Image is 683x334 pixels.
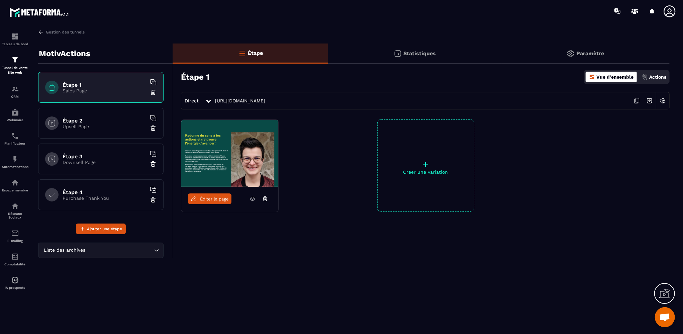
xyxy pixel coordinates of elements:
[11,32,19,40] img: formation
[2,197,28,224] a: social-networksocial-networkRéseaux Sociaux
[642,74,648,80] img: actions.d6e523a2.png
[2,262,28,266] p: Comptabilité
[11,85,19,93] img: formation
[2,165,28,169] p: Automatisations
[87,247,153,254] input: Search for option
[63,124,146,129] p: Upsell Page
[38,29,85,35] a: Gestion des tunnels
[2,224,28,248] a: emailemailE-mailing
[2,127,28,150] a: schedulerschedulerPlanificateur
[9,6,70,18] img: logo
[181,120,278,187] img: image
[2,95,28,98] p: CRM
[576,50,604,57] p: Paramètre
[11,202,19,210] img: social-network
[11,229,19,237] img: email
[11,276,19,284] img: automations
[238,49,246,57] img: bars-o.4a397970.svg
[181,72,209,82] h3: Étape 1
[11,253,19,261] img: accountant
[649,74,666,80] p: Actions
[185,98,199,103] span: Direct
[2,239,28,243] p: E-mailing
[11,179,19,187] img: automations
[403,50,436,57] p: Statistiques
[2,212,28,219] p: Réseaux Sociaux
[215,98,265,103] a: [URL][DOMAIN_NAME]
[2,286,28,289] p: IA prospects
[248,50,263,56] p: Étape
[2,103,28,127] a: automationsautomationsWebinaire
[150,161,157,167] img: trash
[63,189,146,195] h6: Étape 4
[657,94,669,107] img: setting-w.858f3a88.svg
[150,125,157,132] img: trash
[150,89,157,96] img: trash
[150,196,157,203] img: trash
[188,193,231,204] a: Éditer la page
[38,243,164,258] div: Search for option
[2,188,28,192] p: Espace membre
[394,50,402,58] img: stats.20deebd0.svg
[63,82,146,88] h6: Étape 1
[11,132,19,140] img: scheduler
[596,74,633,80] p: Vue d'ensemble
[2,248,28,271] a: accountantaccountantComptabilité
[200,196,229,201] span: Éditer la page
[63,88,146,93] p: Sales Page
[2,174,28,197] a: automationsautomationsEspace membre
[2,142,28,145] p: Planificateur
[63,160,146,165] p: Downsell Page
[39,47,90,60] p: MotivActions
[567,50,575,58] img: setting-gr.5f69749f.svg
[11,56,19,64] img: formation
[63,117,146,124] h6: Étape 2
[76,224,126,234] button: Ajouter une étape
[63,195,146,201] p: Purchase Thank You
[87,226,122,232] span: Ajouter une étape
[2,80,28,103] a: formationformationCRM
[589,74,595,80] img: dashboard-orange.40269519.svg
[63,153,146,160] h6: Étape 3
[11,108,19,116] img: automations
[378,169,474,175] p: Créer une variation
[2,51,28,80] a: formationformationTunnel de vente Site web
[378,160,474,169] p: +
[38,29,44,35] img: arrow
[643,94,656,107] img: arrow-next.bcc2205e.svg
[11,155,19,163] img: automations
[2,42,28,46] p: Tableau de bord
[2,150,28,174] a: automationsautomationsAutomatisations
[2,27,28,51] a: formationformationTableau de bord
[2,118,28,122] p: Webinaire
[2,66,28,75] p: Tunnel de vente Site web
[655,307,675,327] div: Ouvrir le chat
[42,247,87,254] span: Liste des archives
